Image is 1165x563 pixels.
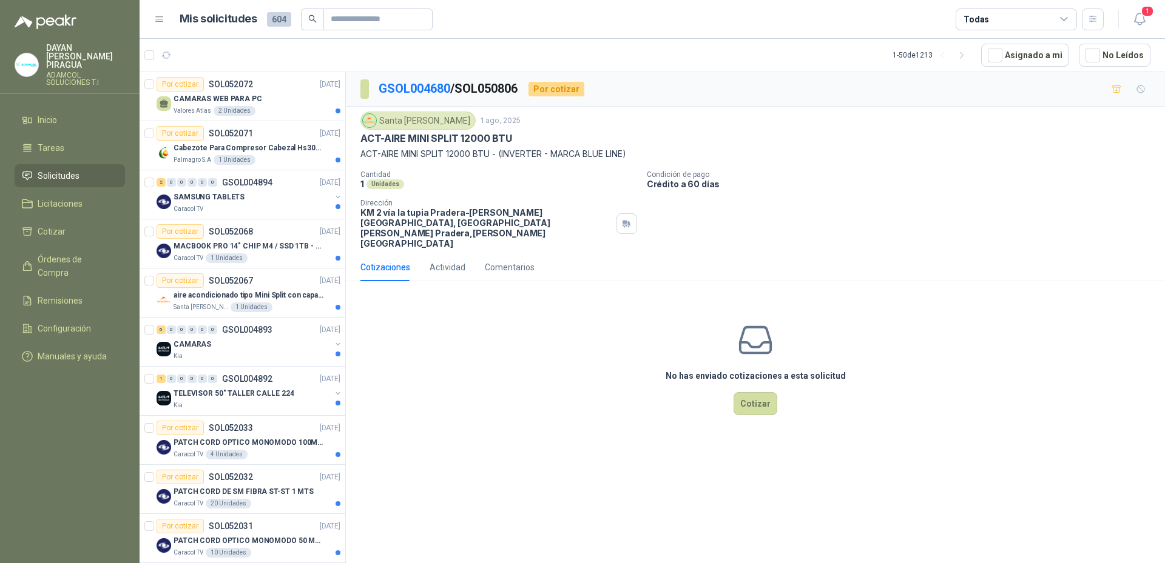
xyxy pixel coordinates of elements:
[208,375,217,383] div: 0
[157,293,171,307] img: Company Logo
[140,72,345,121] a: Por cotizarSOL052072[DATE] CAMARAS WEB PARA PCValores Atlas2 Unidades
[167,375,176,383] div: 0
[46,44,125,69] p: DAYAN [PERSON_NAME] PIRAGUA
[174,93,262,105] p: CAMARAS WEB PARA PC
[46,72,125,86] p: ADAMCOL SOLUCIONES T.I
[15,289,125,312] a: Remisiones
[209,129,253,138] p: SOL052071
[320,324,340,336] p: [DATE]
[222,325,272,334] p: GSOL004893
[360,261,410,274] div: Cotizaciones
[267,12,291,27] span: 604
[140,416,345,465] a: Por cotizarSOL052033[DATE] Company LogoPATCH CORD OPTICO MONOMODO 100MTSCaracol TV4 Unidades
[174,142,325,154] p: Cabezote Para Compresor Cabezal Hs3065a Nuevo Marca 3hp
[734,392,777,415] button: Cotizar
[214,155,255,165] div: 1 Unidades
[187,178,197,187] div: 0
[157,325,166,334] div: 6
[320,471,340,483] p: [DATE]
[157,224,204,239] div: Por cotizar
[15,108,125,132] a: Inicio
[320,79,340,90] p: [DATE]
[38,141,64,155] span: Tareas
[1079,44,1150,67] button: No Leídos
[15,164,125,187] a: Solicitudes
[308,15,317,23] span: search
[180,10,257,28] h1: Mis solicitudes
[140,465,345,514] a: Por cotizarSOL052032[DATE] Company LogoPATCH CORD DE SM FIBRA ST-ST 1 MTSCaracol TV20 Unidades
[209,276,253,285] p: SOL052067
[157,421,204,435] div: Por cotizar
[157,371,343,410] a: 1 0 0 0 0 0 GSOL004892[DATE] Company LogoTELEVISOR 50" TALLER CALLE 224Kia
[38,350,107,363] span: Manuales y ayuda
[320,373,340,385] p: [DATE]
[320,177,340,188] p: [DATE]
[198,375,207,383] div: 0
[666,369,846,382] h3: No has enviado cotizaciones a esta solicitud
[38,294,83,307] span: Remisiones
[360,132,512,145] p: ACT-AIRE MINI SPLIT 12000 BTU
[157,519,204,533] div: Por cotizar
[157,440,171,455] img: Company Logo
[15,53,38,76] img: Company Logo
[167,325,176,334] div: 0
[174,106,211,116] p: Valores Atlas
[981,44,1069,67] button: Asignado a mi
[174,253,203,263] p: Caracol TV
[174,290,325,301] p: aire acondicionado tipo Mini Split con capacidad de 12000 BTU a 110V o 220V
[206,253,248,263] div: 1 Unidades
[177,325,186,334] div: 0
[38,197,83,210] span: Licitaciones
[485,261,535,274] div: Comentarios
[167,178,176,187] div: 0
[140,219,345,268] a: Por cotizarSOL052068[DATE] Company LogoMACBOOK PRO 14" CHIP M4 / SSD 1TB - 24 GB RAMCaracol TV1 U...
[209,522,253,530] p: SOL052031
[15,136,125,159] a: Tareas
[209,227,253,236] p: SOL052068
[174,204,203,214] p: Caracol TV
[198,325,207,334] div: 0
[209,80,253,88] p: SOL052072
[481,115,521,127] p: 1 ago, 2025
[157,538,171,553] img: Company Logo
[231,302,272,312] div: 1 Unidades
[157,195,171,209] img: Company Logo
[206,548,251,558] div: 10 Unidades
[964,13,989,26] div: Todas
[366,179,404,189] div: Unidades
[38,169,79,182] span: Solicitudes
[174,351,183,361] p: Kia
[360,199,612,207] p: Dirección
[187,375,197,383] div: 0
[38,113,57,127] span: Inicio
[174,388,294,399] p: TELEVISOR 50" TALLER CALLE 224
[157,375,166,383] div: 1
[187,325,197,334] div: 0
[222,178,272,187] p: GSOL004894
[140,121,345,170] a: Por cotizarSOL052071[DATE] Company LogoCabezote Para Compresor Cabezal Hs3065a Nuevo Marca 3hpPal...
[15,317,125,340] a: Configuración
[360,147,1150,161] p: ACT-AIRE MINI SPLIT 12000 BTU - (INVERTER - MARCA BLUE LINE)
[1141,5,1154,17] span: 1
[174,535,325,547] p: PATCH CORD OPTICO MONOMODO 50 MTS
[157,126,204,141] div: Por cotizar
[174,192,245,203] p: SAMSUNG TABLETS
[38,322,91,335] span: Configuración
[209,424,253,432] p: SOL052033
[157,273,204,288] div: Por cotizar
[360,207,612,248] p: KM 2 vía la tupia Pradera-[PERSON_NAME][GEOGRAPHIC_DATA], [GEOGRAPHIC_DATA][PERSON_NAME] Pradera ...
[177,178,186,187] div: 0
[208,325,217,334] div: 0
[1129,8,1150,30] button: 1
[157,391,171,405] img: Company Logo
[647,170,1160,179] p: Condición de pago
[174,401,183,410] p: Kia
[38,225,66,238] span: Cotizar
[320,128,340,139] p: [DATE]
[157,244,171,258] img: Company Logo
[174,241,325,252] p: MACBOOK PRO 14" CHIP M4 / SSD 1TB - 24 GB RAM
[360,170,637,179] p: Cantidad
[360,179,364,189] p: 1
[157,145,171,160] img: Company Logo
[157,77,204,92] div: Por cotizar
